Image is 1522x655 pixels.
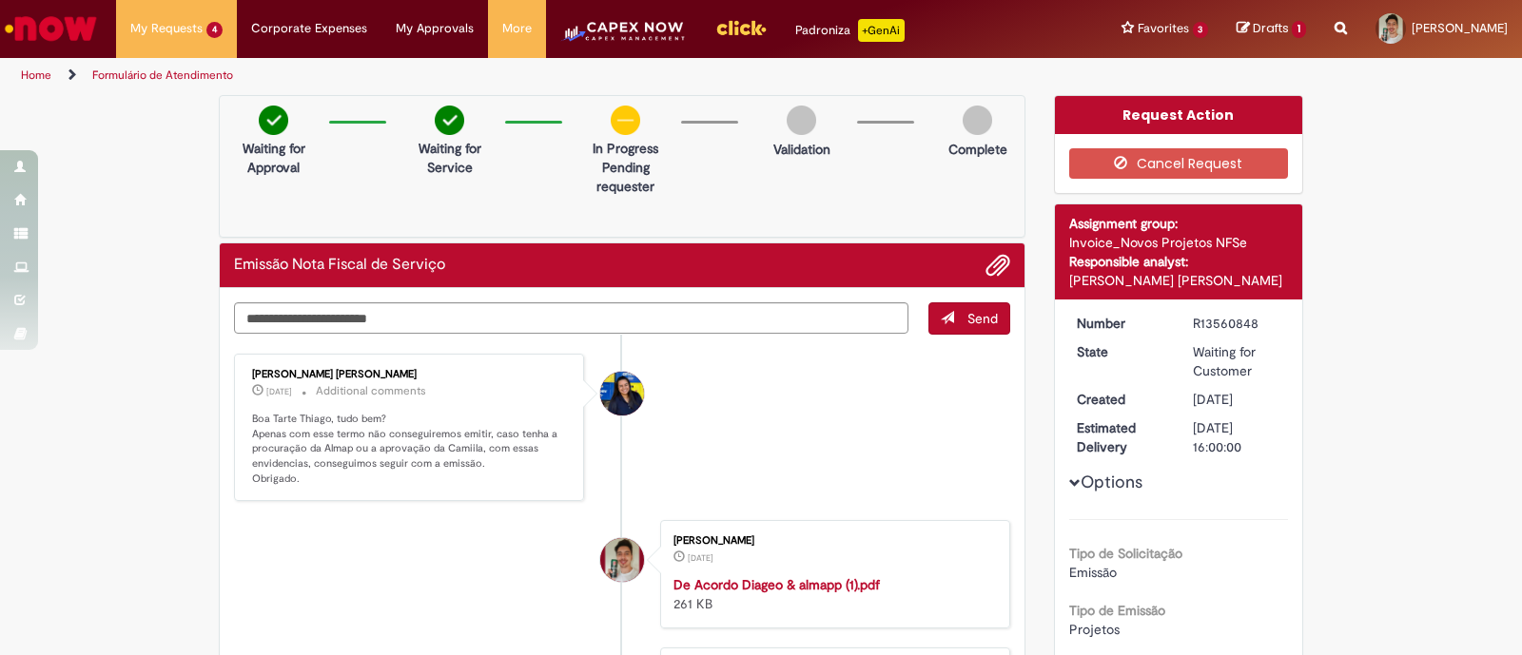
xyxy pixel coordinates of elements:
div: Assignment group: [1069,214,1289,233]
ul: Page breadcrumbs [14,58,1001,93]
span: Send [967,310,998,327]
span: 3 [1193,22,1209,38]
a: Formulário de Atendimento [92,67,233,83]
button: Send [928,302,1010,335]
span: [DATE] [1193,391,1233,408]
small: Additional comments [316,383,426,399]
dt: State [1063,342,1180,361]
span: 1 [1292,21,1306,38]
span: Drafts [1253,19,1289,37]
img: circle-minus.png [611,106,640,135]
dt: Number [1063,314,1180,333]
img: ServiceNow [2,10,100,48]
time: 23/09/2025 18:17:09 [1193,391,1233,408]
span: More [502,19,532,38]
p: In Progress [579,139,672,158]
textarea: Type your message here... [234,302,908,335]
div: Responsible analyst: [1069,252,1289,271]
div: Padroniza [795,19,905,42]
dt: Estimated Delivery [1063,418,1180,456]
div: [DATE] 16:00:00 [1193,418,1281,456]
img: check-circle-green.png [259,106,288,135]
span: Favorites [1138,19,1189,38]
span: [DATE] [266,386,292,397]
b: Tipo de Solicitação [1069,545,1182,562]
p: Validation [773,140,830,159]
b: Tipo de Emissão [1069,602,1165,619]
a: Drafts [1237,20,1306,38]
span: [DATE] [688,552,713,564]
div: 261 KB [673,575,990,613]
span: [PERSON_NAME] [1412,20,1508,36]
div: Ana Paula Gomes Granzier [600,372,644,415]
time: 23/09/2025 18:08:59 [688,552,713,564]
p: Waiting for Service [403,139,496,177]
span: My Requests [130,19,203,38]
span: Corporate Expenses [251,19,367,38]
div: [PERSON_NAME] [673,535,990,547]
div: 23/09/2025 18:17:09 [1193,390,1281,409]
div: Invoice_Novos Projetos NFSe [1069,233,1289,252]
dt: Created [1063,390,1180,409]
span: Projetos [1069,621,1120,638]
p: Boa Tarte Thiago, tudo bem? Apenas com esse termo não conseguiremos emitir, caso tenha a procuraç... [252,412,569,487]
img: CapexLogo5.png [560,19,687,57]
span: Emissão [1069,564,1117,581]
button: Add attachments [985,253,1010,278]
a: Home [21,67,51,83]
div: Thiago Henrique De Oliveira [600,538,644,582]
img: img-circle-grey.png [787,106,816,135]
button: Cancel Request [1069,148,1289,179]
img: check-circle-green.png [435,106,464,135]
p: Waiting for Approval [227,139,320,177]
div: Request Action [1055,96,1303,134]
img: click_logo_yellow_360x200.png [715,13,767,42]
div: R13560848 [1193,314,1281,333]
p: Complete [948,140,1007,159]
span: My Approvals [396,19,474,38]
p: +GenAi [858,19,905,42]
div: [PERSON_NAME] [PERSON_NAME] [1069,271,1289,290]
div: [PERSON_NAME] [PERSON_NAME] [252,369,569,380]
a: De Acordo Diageo & almapp (1).pdf [673,576,880,593]
h2: Emissão Nota Fiscal de Serviço Ticket history [234,257,445,274]
div: Waiting for Customer [1193,342,1281,380]
p: Pending requester [579,158,672,196]
span: 4 [206,22,223,38]
img: img-circle-grey.png [963,106,992,135]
